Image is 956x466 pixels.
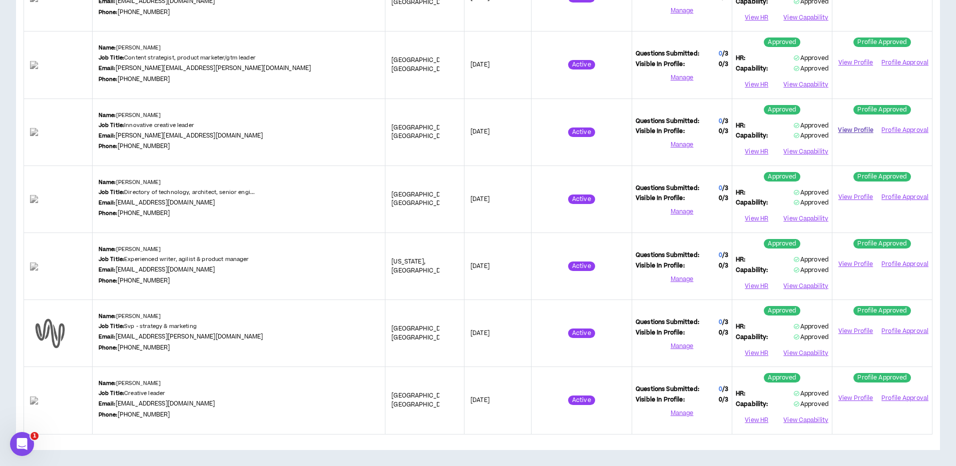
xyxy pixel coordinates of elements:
p: Innovative creative leader [99,121,194,129]
button: Profile Approval [881,391,928,406]
img: R5WtXAsUj5Dp1MF00sw0AEhNvoZFmZnvELI6oiVB.png [30,128,86,136]
span: / 3 [722,395,728,404]
p: [DATE] [470,60,525,69]
sup: Profile Approved [853,172,910,181]
span: [GEOGRAPHIC_DATA] , [GEOGRAPHIC_DATA] [391,324,455,342]
sup: Active [568,194,595,204]
button: View HR [736,77,777,92]
a: [EMAIL_ADDRESS][DOMAIN_NAME] [116,265,215,274]
span: 0 [719,395,728,404]
sup: Active [568,127,595,137]
span: Approved [794,333,828,341]
sup: Profile Approved [853,37,910,47]
button: View Capability [783,413,828,428]
span: Questions Submitted: [636,117,699,126]
sup: Approved [764,172,800,181]
p: [PERSON_NAME] [99,312,161,320]
button: View HR [736,413,777,428]
b: Name: [99,44,116,51]
sup: Approved [764,306,800,315]
span: Questions Submitted: [636,184,699,193]
p: [DATE] [470,329,525,338]
span: / 3 [722,385,728,393]
button: View Capability [783,77,828,92]
button: Profile Approval [881,189,928,204]
b: Phone: [99,75,118,83]
span: / 3 [722,127,728,135]
span: Approved [794,198,828,207]
a: [PERSON_NAME][EMAIL_ADDRESS][PERSON_NAME][DOMAIN_NAME] [116,64,311,72]
a: [EMAIL_ADDRESS][PERSON_NAME][DOMAIN_NAME] [116,332,263,341]
span: Visible In Profile: [636,60,685,69]
span: HR: [736,322,745,331]
p: [PERSON_NAME] [99,379,161,387]
span: Questions Submitted: [636,251,699,260]
span: Questions Submitted: [636,49,699,58]
button: View Capability [783,10,828,25]
b: Phone: [99,344,118,351]
sup: Profile Approved [853,105,910,114]
span: Capability: [736,266,768,275]
span: / 3 [722,184,728,192]
sup: Profile Approved [853,306,910,315]
b: Phone: [99,209,118,217]
span: 0 [719,328,728,337]
span: Approved [794,255,828,264]
p: [DATE] [470,262,525,271]
span: Approved [794,121,828,130]
span: / 3 [722,251,728,259]
span: 0 [719,117,722,125]
button: Manage [636,204,728,219]
span: 0 [719,318,722,326]
b: Email: [99,333,116,340]
span: / 3 [722,194,728,202]
button: Manage [636,137,728,152]
span: / 3 [722,60,728,68]
sup: Approved [764,37,800,47]
b: Name: [99,312,116,320]
iframe: Intercom live chat [10,432,34,456]
a: View Profile [836,54,875,71]
p: [PERSON_NAME] [99,245,161,253]
b: Phone: [99,8,118,16]
b: Email: [99,132,116,139]
button: Manage [636,3,728,18]
a: [EMAIL_ADDRESS][DOMAIN_NAME] [116,399,215,408]
button: View HR [736,10,777,25]
b: Name: [99,245,116,253]
p: Svp - strategy & marketing [99,322,197,330]
p: [DATE] [470,396,525,405]
span: Visible In Profile: [636,328,685,337]
sup: Approved [764,239,800,248]
span: HR: [736,54,745,63]
span: Visible In Profile: [636,395,685,404]
span: 0 [719,194,728,203]
span: HR: [736,188,745,197]
b: Name: [99,178,116,186]
a: View Profile [836,255,875,273]
b: Email: [99,400,116,407]
span: / 3 [722,261,728,270]
b: Name: [99,111,116,119]
sup: Profile Approved [853,373,910,382]
b: Email: [99,266,116,273]
button: View HR [736,278,777,293]
p: [DATE] [470,195,525,204]
button: Manage [636,406,728,421]
span: Capability: [736,131,768,140]
p: Creative leader [99,389,166,397]
span: Capability: [736,64,768,73]
b: Job Title: [99,322,124,330]
a: [EMAIL_ADDRESS][DOMAIN_NAME] [116,198,215,207]
span: Approved [794,54,828,62]
span: Approved [794,389,828,398]
a: View Profile [836,121,875,139]
a: View Profile [836,188,875,206]
a: [PHONE_NUMBER] [118,209,170,217]
span: Capability: [736,333,768,342]
span: Approved [794,64,828,73]
p: Content strategist, product marketer/gtm leader [99,54,256,62]
b: Email: [99,64,116,72]
a: [PHONE_NUMBER] [118,8,170,16]
a: [PHONE_NUMBER] [118,410,170,419]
